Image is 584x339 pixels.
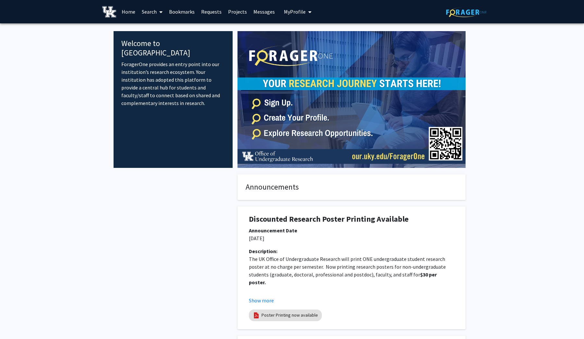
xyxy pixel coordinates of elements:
div: Description: [249,247,454,255]
p: [DATE] [249,234,454,242]
div: Announcement Date [249,227,454,234]
a: Home [118,0,139,23]
a: Requests [198,0,225,23]
h1: Discounted Research Poster Printing Available [249,215,454,224]
iframe: Chat [5,310,28,334]
a: Search [139,0,166,23]
a: Poster Printing now available [262,312,318,319]
button: Show more [249,297,274,304]
a: Projects [225,0,250,23]
a: Bookmarks [166,0,198,23]
span: My Profile [284,8,306,15]
strong: $30 per poster. [249,271,438,286]
h4: Welcome to [GEOGRAPHIC_DATA] [121,39,225,58]
span: The UK Office of Undergraduate Research will print ONE undergraduate student research poster at n... [249,256,447,278]
img: Cover Image [237,31,466,168]
img: ForagerOne Logo [446,7,487,17]
img: pdf_icon.png [253,312,260,319]
a: Messages [250,0,278,23]
h4: Announcements [246,182,457,192]
p: ForagerOne provides an entry point into our institution’s research ecosystem. Your institution ha... [121,60,225,107]
img: University of Kentucky Logo [102,6,116,18]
